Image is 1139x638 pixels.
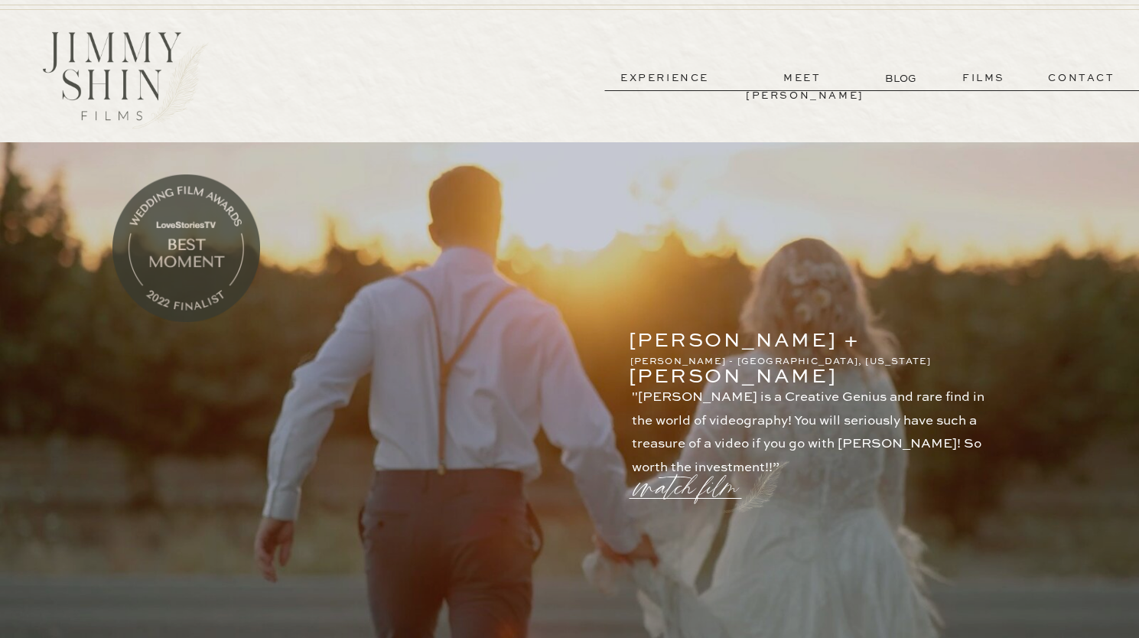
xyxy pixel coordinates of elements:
a: meet [PERSON_NAME] [746,70,859,87]
a: experience [608,70,721,87]
p: [PERSON_NAME] + [PERSON_NAME] [629,324,949,344]
p: "[PERSON_NAME] is a Creative Genius and rare find in the world of videography! You will seriously... [632,386,1000,461]
a: watch film [636,449,746,507]
a: films [946,70,1021,87]
a: contact [1027,70,1137,87]
a: BLOG [885,70,919,86]
p: [PERSON_NAME] - [GEOGRAPHIC_DATA], [US_STATE] [630,354,951,368]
